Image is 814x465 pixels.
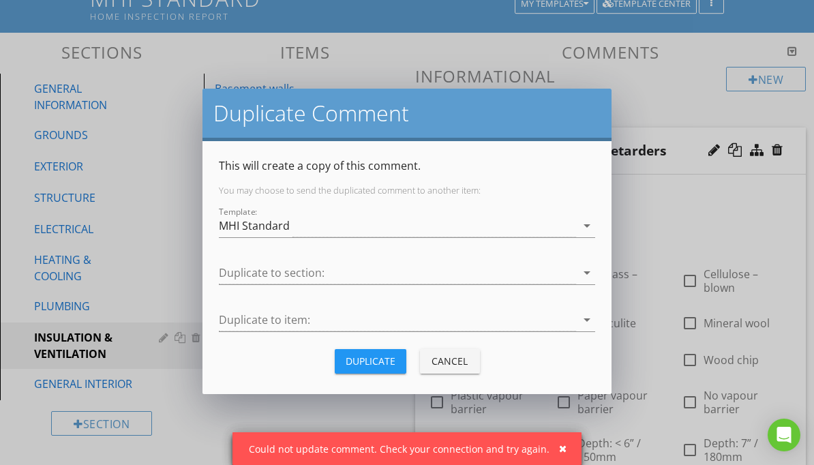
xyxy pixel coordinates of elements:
i: arrow_drop_down [579,312,595,328]
h2: Duplicate Comment [213,100,601,127]
i: arrow_drop_down [579,265,595,281]
i: arrow_drop_down [579,217,595,234]
button: Cancel [420,349,480,374]
p: This will create a copy of this comment. [219,157,595,174]
div: Cancel [431,354,469,368]
button: Duplicate [335,349,406,374]
div: MHI Standard [219,220,290,232]
div: Could not update comment. Check your connection and try again. [232,432,582,465]
div: Open Intercom Messenger [768,419,800,451]
div: Duplicate [346,354,395,368]
p: You may choose to send the duplicated comment to another item: [219,185,595,196]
